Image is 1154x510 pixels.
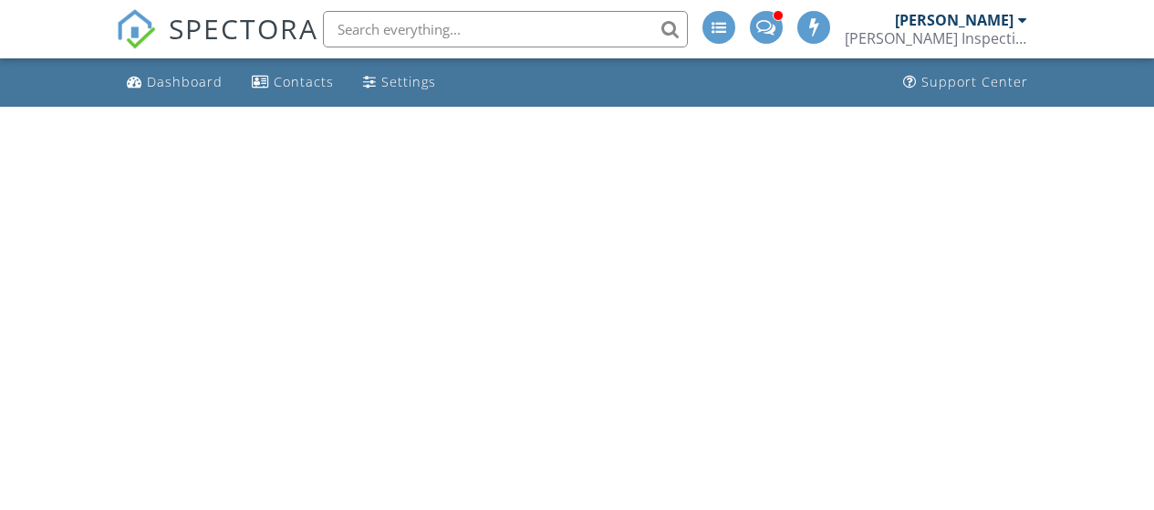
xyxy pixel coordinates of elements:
span: SPECTORA [169,9,318,47]
a: Contacts [244,66,341,99]
div: Schaefer Inspection Service [845,29,1027,47]
div: [PERSON_NAME] [895,11,1014,29]
div: Dashboard [147,73,223,90]
a: Dashboard [120,66,230,99]
a: Settings [356,66,443,99]
a: Support Center [896,66,1035,99]
div: Support Center [921,73,1028,90]
div: Settings [381,73,436,90]
a: SPECTORA [116,25,318,63]
div: Contacts [274,73,334,90]
input: Search everything... [323,11,688,47]
img: The Best Home Inspection Software - Spectora [116,9,156,49]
